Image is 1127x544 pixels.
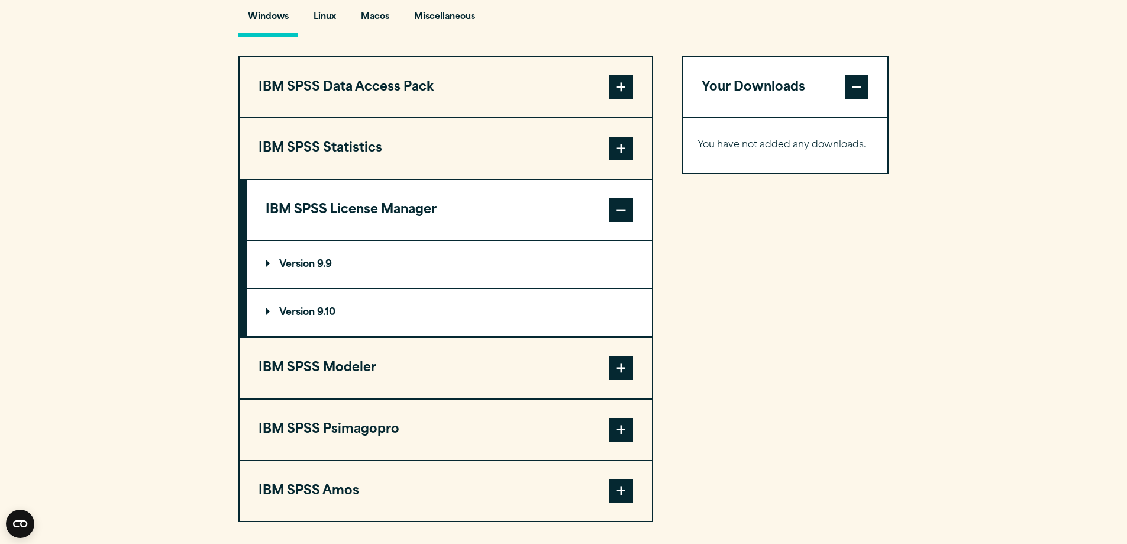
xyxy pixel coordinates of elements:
[240,118,652,179] button: IBM SPSS Statistics
[238,3,298,37] button: Windows
[683,117,888,173] div: Your Downloads
[240,338,652,398] button: IBM SPSS Modeler
[247,289,652,336] summary: Version 9.10
[247,241,652,288] summary: Version 9.9
[6,510,34,538] button: Open CMP widget
[683,57,888,118] button: Your Downloads
[240,57,652,118] button: IBM SPSS Data Access Pack
[697,137,873,154] p: You have not added any downloads.
[247,240,652,337] div: IBM SPSS License Manager
[247,180,652,240] button: IBM SPSS License Manager
[240,461,652,522] button: IBM SPSS Amos
[266,260,332,269] p: Version 9.9
[240,400,652,460] button: IBM SPSS Psimagopro
[266,308,335,317] p: Version 9.10
[304,3,345,37] button: Linux
[405,3,485,37] button: Miscellaneous
[351,3,399,37] button: Macos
